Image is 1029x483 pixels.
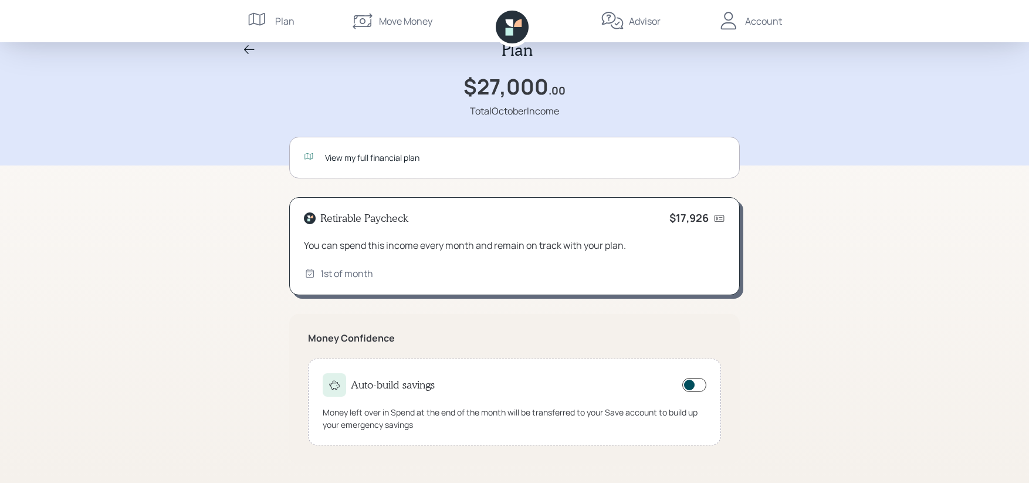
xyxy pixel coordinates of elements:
h2: Plan [502,40,533,60]
div: View my full financial plan [325,151,725,164]
div: You can spend this income every month and remain on track with your plan. [304,238,725,252]
h4: $17,926 [669,212,709,225]
div: 1st of month [320,266,373,281]
div: Advisor [629,14,661,28]
div: Move Money [379,14,432,28]
h5: Money Confidence [308,333,721,344]
div: Account [745,14,782,28]
h1: $27,000 [463,74,549,99]
div: Money left over in Spend at the end of the month will be transferred to your Save account to buil... [323,406,706,431]
h4: Auto-build savings [351,379,435,391]
div: Plan [275,14,295,28]
h4: Retirable Paycheck [320,212,408,225]
h4: .00 [549,85,566,97]
div: Total October Income [470,104,559,118]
